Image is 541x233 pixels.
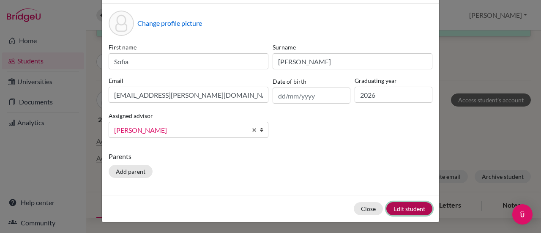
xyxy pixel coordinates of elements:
[109,11,134,36] div: Profile picture
[109,43,268,52] label: First name
[109,165,153,178] button: Add parent
[273,43,432,52] label: Surname
[109,151,432,162] p: Parents
[355,76,432,85] label: Graduating year
[273,77,306,86] label: Date of birth
[386,202,432,215] button: Edit student
[109,111,153,120] label: Assigned advisor
[354,202,383,215] button: Close
[114,125,247,136] span: [PERSON_NAME]
[109,76,268,85] label: Email
[512,204,533,225] div: Open Intercom Messenger
[273,88,350,104] input: dd/mm/yyyy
